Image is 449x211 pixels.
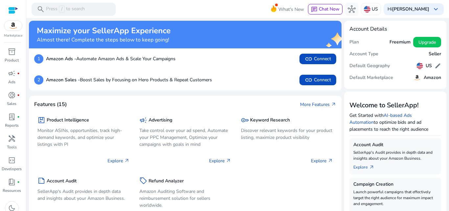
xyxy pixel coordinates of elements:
h4: Almost there! Complete the steps below to keep going! [37,37,171,43]
h5: Product Intelligence [47,118,89,123]
span: package [37,116,45,124]
p: Amazon Auditing Software and reimbursement solution for sellers worldwide. [139,188,231,209]
h5: Keyword Research [250,118,290,123]
span: edit [435,63,441,69]
p: 2 [34,75,43,85]
img: us.svg [416,63,423,69]
p: SellerApp's Audit provides in depth data and insights about your Amazon Business. [353,149,437,161]
p: Product [5,57,19,63]
span: keyboard_arrow_down [432,5,440,13]
span: arrow_outward [226,158,231,163]
a: Explorearrow_outward [353,161,380,171]
p: Hi [388,7,429,12]
p: Take control over your ad spend, Automate your PPC Management, Optimize your campaigns with goals... [139,127,231,148]
span: chat [311,6,318,13]
p: Reports [5,122,19,128]
p: Resources [3,188,21,194]
span: sell [139,177,147,185]
h5: Account Audit [353,142,437,148]
a: More Featuresarrow_outward [300,101,336,108]
h3: Welcome to SellerApp! [349,101,441,109]
button: linkConnect [299,54,336,64]
h5: Advertising [149,118,172,123]
span: code_blocks [8,156,16,164]
span: book_4 [8,178,16,186]
h5: Account Audit [47,178,77,184]
b: Amazon Ads - [46,56,76,62]
p: Explore [311,157,333,164]
p: Boost Sales by Focusing on Hero Products & Repeat Customers [46,76,212,83]
span: campaign [139,116,147,124]
h5: Refund Analyzer [149,178,184,184]
button: linkConnect [299,75,336,85]
span: Upgrade [418,39,436,46]
h5: Default Geography [349,63,390,69]
span: summarize [37,177,45,185]
p: US [372,3,378,15]
p: Monitor ASINs, opportunities, track high-demand keywords, and optimize your listings with PI [37,127,130,148]
h5: Default Marketplace [349,75,393,81]
span: arrow_outward [369,165,374,170]
button: chatChat Now [308,4,343,14]
button: Upgrade [413,37,441,47]
span: handyman [8,135,16,143]
span: Chat Now [319,6,340,12]
span: link [305,76,313,84]
h5: Campaign Creation [353,182,437,187]
b: [PERSON_NAME] [392,6,429,12]
h5: Account Type [349,51,378,57]
p: Developers [2,166,22,172]
p: Explore [107,157,130,164]
p: Automate Amazon Ads & Scale Your Campaigns [46,55,176,62]
p: Tools [7,144,17,150]
span: link [305,55,313,63]
h2: Maximize your SellerApp Experience [37,26,171,36]
button: hub [345,3,358,16]
span: campaign [8,69,16,77]
span: arrow_outward [328,158,333,163]
span: search [37,5,45,13]
span: hub [348,5,356,13]
h5: Freemium [390,40,411,45]
a: AI-based Ads Automation [349,112,412,125]
span: key [241,116,249,124]
span: inventory_2 [8,48,16,56]
span: lab_profile [8,113,16,121]
p: Ads [8,79,15,85]
h4: Account Details [349,26,441,32]
span: fiber_manual_record [17,181,20,183]
span: fiber_manual_record [17,94,20,96]
p: Discover relevant keywords for your product listing, maximize product visibility [241,127,333,141]
h5: Plan [349,40,359,45]
p: Press to search [46,6,85,13]
p: 1 [34,54,43,64]
p: Launch powerful campaigns that effectively target the right audience for maximum impact and engag... [353,189,437,207]
img: amazon.svg [413,74,421,82]
span: arrow_outward [331,102,336,107]
h4: Features (15) [34,101,67,108]
p: SellerApp's Audit provides in depth data and insights about your Amazon Business. [37,188,130,202]
img: amazon.svg [4,21,22,31]
h5: Seller [429,51,441,57]
p: Marketplace [4,33,22,38]
span: fiber_manual_record [17,72,20,75]
span: arrow_outward [124,158,130,163]
span: donut_small [8,91,16,99]
span: fiber_manual_record [17,116,20,118]
img: us.svg [364,6,370,13]
h5: US [426,63,432,69]
b: Amazon Sales - [46,77,80,83]
span: What's New [278,4,304,15]
h5: Amazon [424,75,441,81]
p: Explore [209,157,231,164]
p: Sales [7,101,16,107]
span: Connect [305,55,331,63]
span: / [59,6,65,13]
span: Connect [305,76,331,84]
p: Get Started with to optimize bids and ad placements to reach the right audience [349,112,441,133]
